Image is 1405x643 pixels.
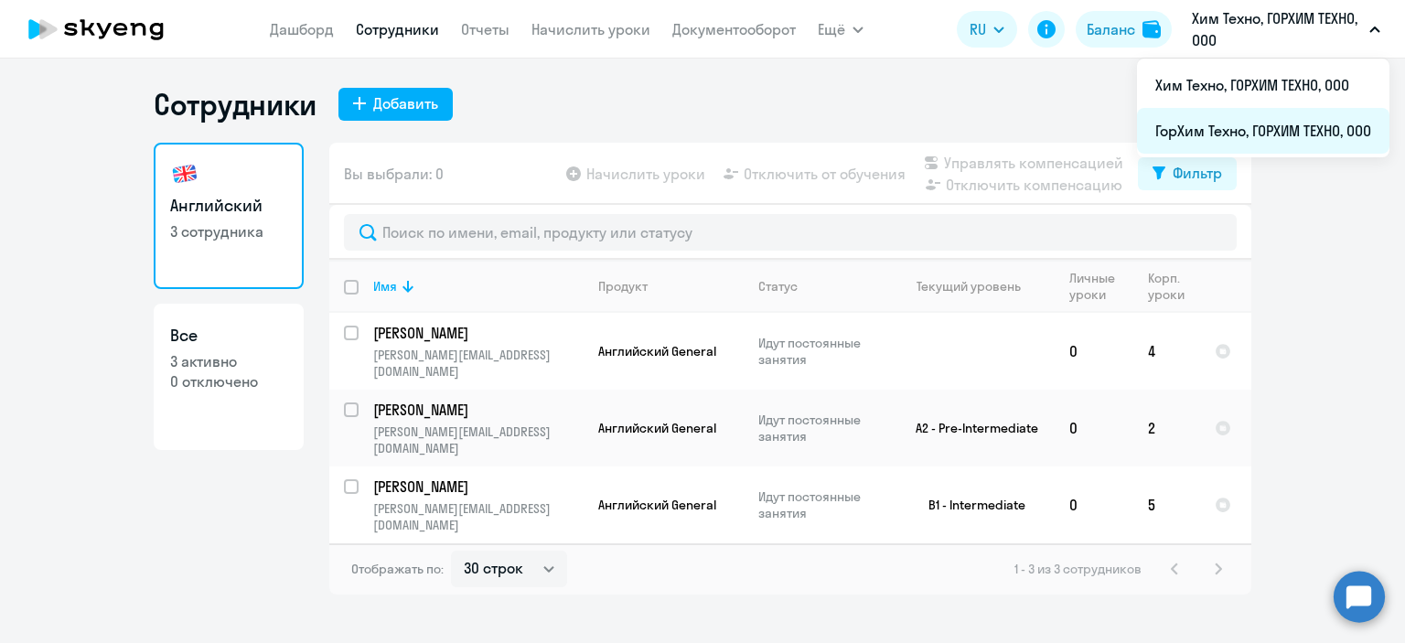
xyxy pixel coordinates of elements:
div: Имя [373,278,583,295]
p: 3 активно [170,351,287,371]
a: Отчеты [461,20,509,38]
button: RU [957,11,1017,48]
td: 4 [1133,313,1200,390]
span: Английский General [598,497,716,513]
div: Текущий уровень [899,278,1054,295]
div: Фильтр [1173,162,1222,184]
div: Продукт [598,278,648,295]
div: Продукт [598,278,743,295]
td: 5 [1133,466,1200,543]
a: [PERSON_NAME] [373,400,583,420]
button: Хим Техно, ГОРХИМ ТЕХНО, ООО [1183,7,1389,51]
p: [PERSON_NAME][EMAIL_ADDRESS][DOMAIN_NAME] [373,500,583,533]
span: RU [970,18,986,40]
a: Дашборд [270,20,334,38]
span: Ещё [818,18,845,40]
p: [PERSON_NAME] [373,477,580,497]
p: [PERSON_NAME][EMAIL_ADDRESS][DOMAIN_NAME] [373,347,583,380]
td: 0 [1055,466,1133,543]
button: Балансbalance [1076,11,1172,48]
input: Поиск по имени, email, продукту или статусу [344,214,1237,251]
p: Хим Техно, ГОРХИМ ТЕХНО, ООО [1192,7,1362,51]
p: Идут постоянные занятия [758,488,884,521]
img: english [170,159,199,188]
div: Имя [373,278,397,295]
a: Английский3 сотрудника [154,143,304,289]
a: [PERSON_NAME] [373,323,583,343]
a: Начислить уроки [531,20,650,38]
a: Сотрудники [356,20,439,38]
a: Все3 активно0 отключено [154,304,304,450]
h1: Сотрудники [154,86,316,123]
span: 1 - 3 из 3 сотрудников [1014,561,1142,577]
img: balance [1142,20,1161,38]
div: Корп. уроки [1148,270,1199,303]
td: 0 [1055,313,1133,390]
p: [PERSON_NAME][EMAIL_ADDRESS][DOMAIN_NAME] [373,423,583,456]
p: Идут постоянные занятия [758,335,884,368]
button: Добавить [338,88,453,121]
h3: Все [170,324,287,348]
button: Фильтр [1138,157,1237,190]
div: Корп. уроки [1148,270,1187,303]
div: Статус [758,278,798,295]
div: Текущий уровень [917,278,1021,295]
div: Личные уроки [1069,270,1132,303]
a: Документооборот [672,20,796,38]
span: Вы выбрали: 0 [344,163,444,185]
p: 3 сотрудника [170,221,287,241]
span: Английский General [598,420,716,436]
button: Ещё [818,11,863,48]
p: 0 отключено [170,371,287,391]
td: 2 [1133,390,1200,466]
div: Статус [758,278,884,295]
a: [PERSON_NAME] [373,477,583,497]
td: 0 [1055,390,1133,466]
div: Баланс [1087,18,1135,40]
ul: Ещё [1137,59,1389,157]
td: A2 - Pre-Intermediate [885,390,1055,466]
p: [PERSON_NAME] [373,400,580,420]
div: Добавить [373,92,438,114]
span: Английский General [598,343,716,359]
div: Личные уроки [1069,270,1121,303]
h3: Английский [170,194,287,218]
p: Идут постоянные занятия [758,412,884,445]
span: Отображать по: [351,561,444,577]
p: [PERSON_NAME] [373,323,580,343]
td: B1 - Intermediate [885,466,1055,543]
